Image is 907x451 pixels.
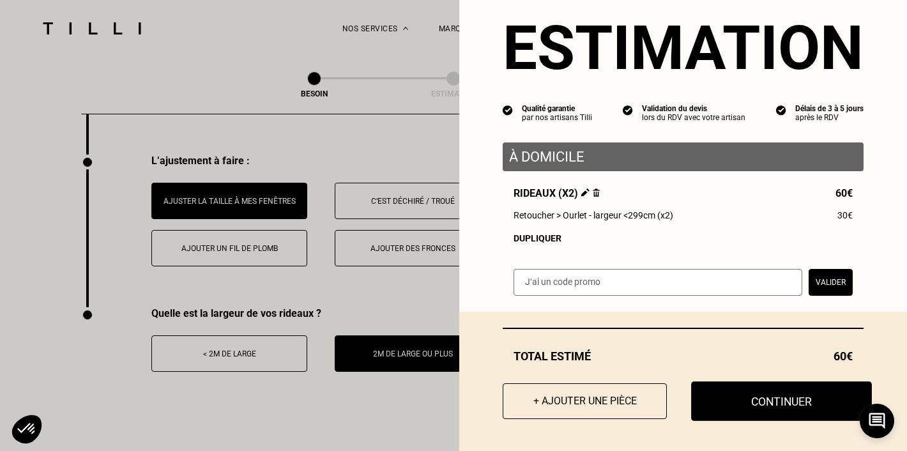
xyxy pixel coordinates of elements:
[795,113,864,122] div: après le RDV
[503,12,864,84] section: Estimation
[503,383,667,419] button: + Ajouter une pièce
[776,104,786,116] img: icon list info
[581,188,590,197] img: Éditer
[522,104,592,113] div: Qualité garantie
[835,187,853,199] span: 60€
[514,210,673,220] span: Retoucher > Ourlet - largeur <299cm (x2)
[503,349,864,363] div: Total estimé
[514,187,600,199] span: Rideaux (x2)
[795,104,864,113] div: Délais de 3 à 5 jours
[514,269,802,296] input: J‘ai un code promo
[593,188,600,197] img: Supprimer
[623,104,633,116] img: icon list info
[642,104,745,113] div: Validation du devis
[522,113,592,122] div: par nos artisans Tilli
[691,381,872,421] button: Continuer
[834,349,853,363] span: 60€
[837,210,853,220] span: 30€
[503,104,513,116] img: icon list info
[809,269,853,296] button: Valider
[642,113,745,122] div: lors du RDV avec votre artisan
[509,149,857,165] p: À domicile
[514,233,853,243] div: Dupliquer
